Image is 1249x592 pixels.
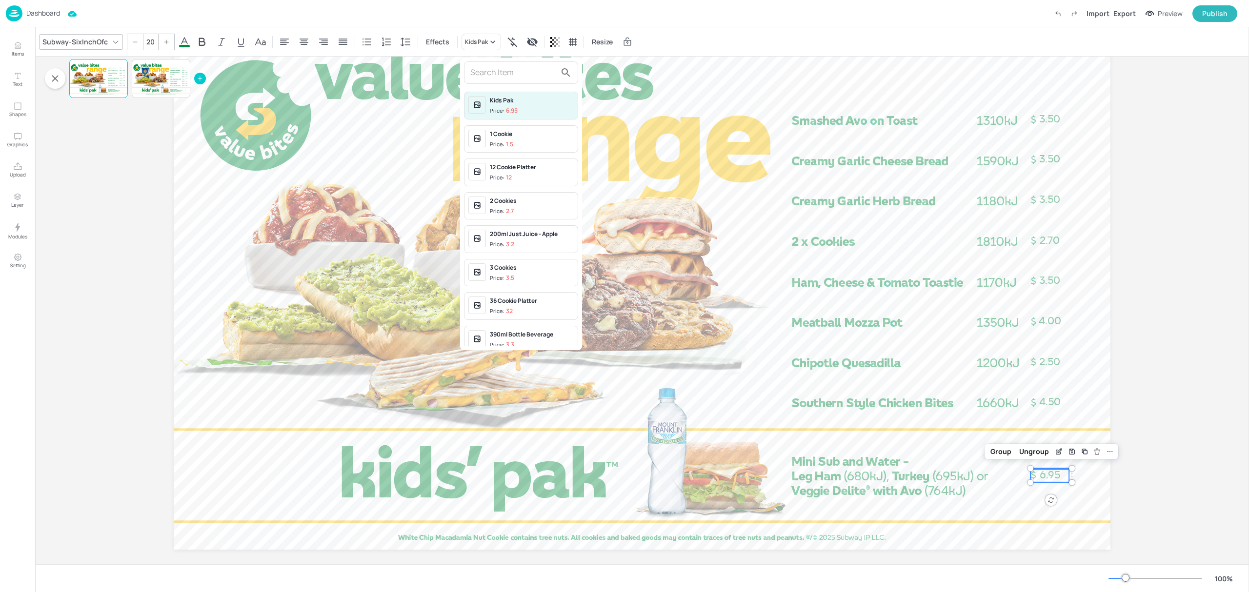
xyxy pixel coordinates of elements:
p: 32 [506,308,513,315]
div: Price: [490,140,513,149]
div: 36 Cookie Platter [490,296,574,305]
p: 3.2 [506,241,514,248]
div: 1 Cookie [490,130,574,138]
p: 3.3 [506,341,514,348]
button: search [556,63,576,82]
div: 390ml Bottle Beverage [490,330,574,339]
p: 6.95 [506,107,518,114]
p: 1.5 [506,141,513,148]
div: Price: [490,107,518,115]
div: Price: [490,174,512,182]
input: Search Item [470,65,556,80]
p: 3.5 [506,275,514,281]
div: Price: [490,274,514,282]
div: 12 Cookie Platter [490,163,574,172]
div: Price: [490,207,514,216]
p: 2.7 [506,208,514,215]
div: 2 Cookies [490,197,574,205]
div: Price: [490,240,514,249]
div: Price: [490,341,514,349]
div: 200ml Just Juice - Apple [490,230,574,238]
div: Price: [490,307,513,316]
p: 12 [506,174,512,181]
div: 3 Cookies [490,263,574,272]
div: Kids Pak [490,96,574,105]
